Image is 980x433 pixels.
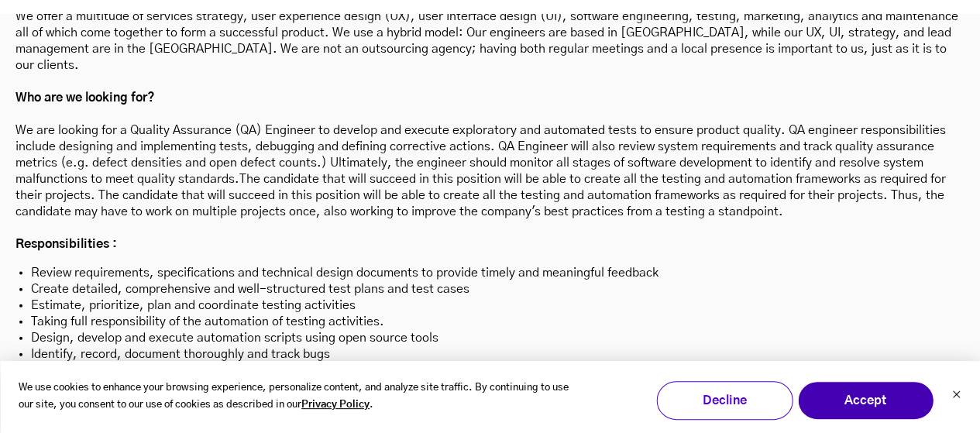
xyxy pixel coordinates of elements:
[951,388,961,404] button: Dismiss cookie banner
[656,381,793,420] button: Decline
[31,314,949,330] li: Taking full responsibility of the automation of testing activities.
[301,397,370,414] a: Privacy Policy
[31,297,949,314] li: Estimate, prioritize, plan and coordinate testing activities
[31,330,949,346] li: Design, develop and execute automation scripts using open source tools
[15,91,155,104] strong: Who are we looking for?
[31,265,949,281] li: Review requirements, specifications and technical design documents to provide timely and meaningf...
[19,380,569,415] p: We use cookies to enhance your browsing experience, personalize content, and analyze site traffic...
[15,238,117,250] strong: Responsibilities :
[31,281,949,297] li: Create detailed, comprehensive and well-structured test plans and test cases
[31,346,949,363] li: Identify, record, document thoroughly and track bugs
[797,381,934,420] button: Accept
